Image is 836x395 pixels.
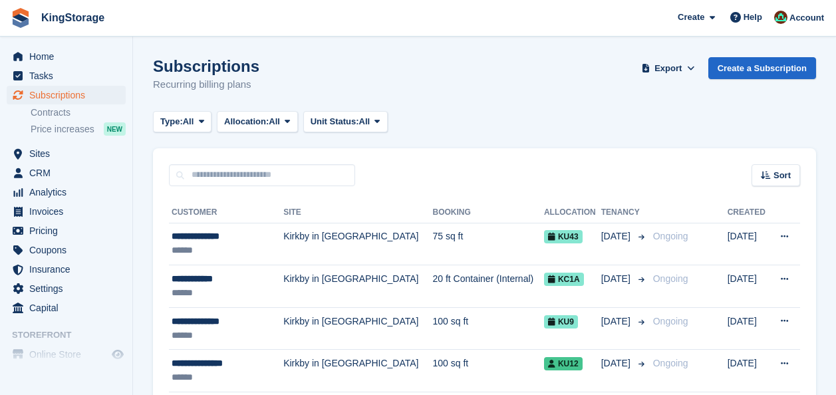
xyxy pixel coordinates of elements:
[7,86,126,104] a: menu
[728,350,769,392] td: [DATE]
[303,111,388,133] button: Unit Status: All
[544,230,583,243] span: KU43
[7,164,126,182] a: menu
[728,223,769,265] td: [DATE]
[29,86,109,104] span: Subscriptions
[601,356,633,370] span: [DATE]
[544,357,583,370] span: KU12
[160,115,183,128] span: Type:
[653,231,688,241] span: Ongoing
[7,66,126,85] a: menu
[601,229,633,243] span: [DATE]
[7,183,126,201] a: menu
[653,316,688,327] span: Ongoing
[29,183,109,201] span: Analytics
[678,11,704,24] span: Create
[789,11,824,25] span: Account
[7,279,126,298] a: menu
[653,358,688,368] span: Ongoing
[31,106,126,119] a: Contracts
[169,202,283,223] th: Customer
[544,315,578,329] span: KU9
[217,111,298,133] button: Allocation: All
[11,8,31,28] img: stora-icon-8386f47178a22dfd0bd8f6a31ec36ba5ce8667c1dd55bd0f319d3a0aa187defe.svg
[708,57,816,79] a: Create a Subscription
[7,47,126,66] a: menu
[639,57,698,79] button: Export
[7,260,126,279] a: menu
[7,345,126,364] a: menu
[29,144,109,163] span: Sites
[110,346,126,362] a: Preview store
[31,122,126,136] a: Price increases NEW
[432,265,543,308] td: 20 ft Container (Internal)
[773,169,791,182] span: Sort
[601,315,633,329] span: [DATE]
[153,57,259,75] h1: Subscriptions
[7,202,126,221] a: menu
[432,350,543,392] td: 100 sq ft
[29,279,109,298] span: Settings
[153,111,211,133] button: Type: All
[153,77,259,92] p: Recurring billing plans
[29,47,109,66] span: Home
[283,223,432,265] td: Kirkby in [GEOGRAPHIC_DATA]
[359,115,370,128] span: All
[29,241,109,259] span: Coupons
[283,307,432,350] td: Kirkby in [GEOGRAPHIC_DATA]
[7,241,126,259] a: menu
[36,7,110,29] a: KingStorage
[29,66,109,85] span: Tasks
[774,11,787,24] img: John King
[29,260,109,279] span: Insurance
[183,115,194,128] span: All
[29,202,109,221] span: Invoices
[29,345,109,364] span: Online Store
[728,202,769,223] th: Created
[7,144,126,163] a: menu
[31,123,94,136] span: Price increases
[283,265,432,308] td: Kirkby in [GEOGRAPHIC_DATA]
[269,115,280,128] span: All
[29,164,109,182] span: CRM
[544,273,584,286] span: KC1A
[544,202,601,223] th: Allocation
[654,62,682,75] span: Export
[7,221,126,240] a: menu
[432,307,543,350] td: 100 sq ft
[744,11,762,24] span: Help
[728,265,769,308] td: [DATE]
[653,273,688,284] span: Ongoing
[601,272,633,286] span: [DATE]
[29,299,109,317] span: Capital
[29,221,109,240] span: Pricing
[224,115,269,128] span: Allocation:
[283,202,432,223] th: Site
[432,223,543,265] td: 75 sq ft
[104,122,126,136] div: NEW
[311,115,359,128] span: Unit Status:
[12,329,132,342] span: Storefront
[7,299,126,317] a: menu
[728,307,769,350] td: [DATE]
[601,202,648,223] th: Tenancy
[432,202,543,223] th: Booking
[283,350,432,392] td: Kirkby in [GEOGRAPHIC_DATA]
